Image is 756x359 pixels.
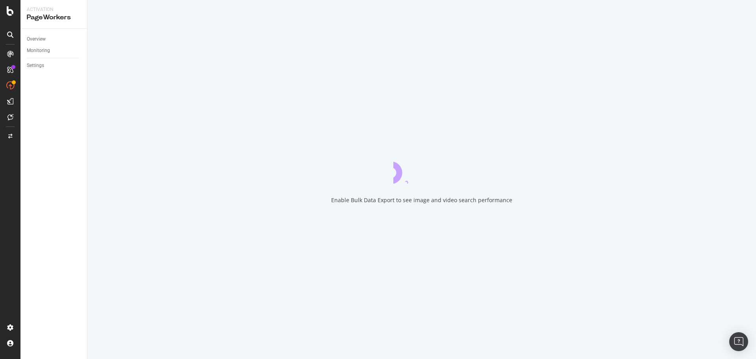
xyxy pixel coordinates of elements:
[27,47,50,55] div: Monitoring
[393,155,450,184] div: animation
[27,35,82,43] a: Overview
[27,35,46,43] div: Overview
[27,13,81,22] div: PageWorkers
[331,196,512,204] div: Enable Bulk Data Export to see image and video search performance
[27,61,82,70] a: Settings
[729,332,748,351] div: Open Intercom Messenger
[27,47,82,55] a: Monitoring
[27,6,81,13] div: Activation
[27,61,44,70] div: Settings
